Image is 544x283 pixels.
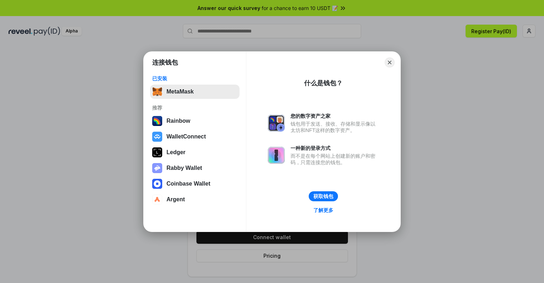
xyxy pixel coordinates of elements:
img: svg+xml,%3Csvg%20width%3D%2228%22%20height%3D%2228%22%20viewBox%3D%220%200%2028%2028%22%20fill%3D... [152,132,162,142]
div: 已安装 [152,75,237,82]
div: 获取钱包 [313,193,333,199]
div: WalletConnect [166,133,206,140]
div: 而不是在每个网站上创建新的账户和密码，只需连接您的钱包。 [291,153,379,166]
div: 钱包用于发送、接收、存储和显示像以太坊和NFT这样的数字资产。 [291,121,379,133]
img: svg+xml,%3Csvg%20xmlns%3D%22http%3A%2F%2Fwww.w3.org%2F2000%2Fsvg%22%20width%3D%2228%22%20height%3... [152,147,162,157]
div: MetaMask [166,89,194,95]
div: 了解更多 [313,207,333,213]
img: svg+xml,%3Csvg%20xmlns%3D%22http%3A%2F%2Fwww.w3.org%2F2000%2Fsvg%22%20fill%3D%22none%22%20viewBox... [268,115,285,132]
div: 您的数字资产之家 [291,113,379,119]
img: svg+xml,%3Csvg%20xmlns%3D%22http%3A%2F%2Fwww.w3.org%2F2000%2Fsvg%22%20fill%3D%22none%22%20viewBox... [152,163,162,173]
button: MetaMask [150,85,240,99]
button: WalletConnect [150,130,240,144]
div: Rainbow [166,118,190,124]
img: svg+xml,%3Csvg%20width%3D%2228%22%20height%3D%2228%22%20viewBox%3D%220%200%2028%2028%22%20fill%3D... [152,194,162,204]
img: svg+xml,%3Csvg%20width%3D%22120%22%20height%3D%22120%22%20viewBox%3D%220%200%20120%20120%22%20fil... [152,116,162,126]
img: svg+xml,%3Csvg%20xmlns%3D%22http%3A%2F%2Fwww.w3.org%2F2000%2Fsvg%22%20fill%3D%22none%22%20viewBox... [268,147,285,164]
div: Argent [166,196,185,203]
img: svg+xml,%3Csvg%20fill%3D%22none%22%20height%3D%2233%22%20viewBox%3D%220%200%2035%2033%22%20width%... [152,87,162,97]
div: 什么是钱包？ [304,79,343,87]
button: Rabby Wallet [150,161,240,175]
button: Rainbow [150,114,240,128]
button: Argent [150,192,240,207]
button: Close [385,57,395,67]
div: Rabby Wallet [166,165,202,171]
div: Ledger [166,149,185,156]
div: 推荐 [152,105,237,111]
button: Coinbase Wallet [150,177,240,191]
a: 了解更多 [309,206,338,215]
img: svg+xml,%3Csvg%20width%3D%2228%22%20height%3D%2228%22%20viewBox%3D%220%200%2028%2028%22%20fill%3D... [152,179,162,189]
button: Ledger [150,145,240,160]
button: 获取钱包 [309,191,338,201]
div: Coinbase Wallet [166,181,210,187]
div: 一种新的登录方式 [291,145,379,151]
h1: 连接钱包 [152,58,178,67]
